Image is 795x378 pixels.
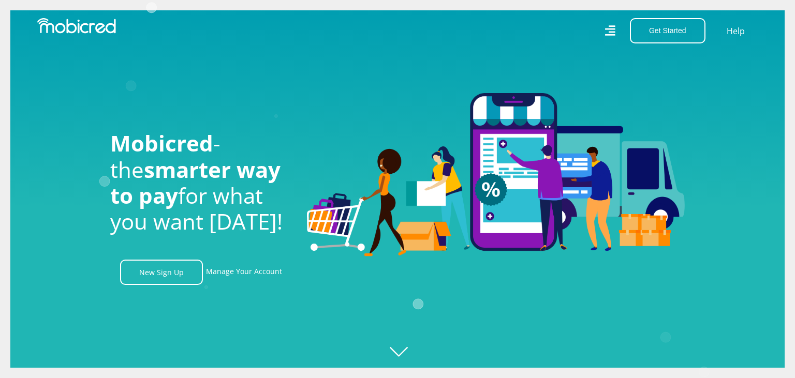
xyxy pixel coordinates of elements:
[37,18,116,34] img: Mobicred
[110,155,281,210] span: smarter way to pay
[120,260,203,285] a: New Sign Up
[110,128,213,158] span: Mobicred
[307,93,685,256] img: Welcome to Mobicred
[630,18,705,43] button: Get Started
[110,130,291,235] h1: - the for what you want [DATE]!
[206,260,282,285] a: Manage Your Account
[726,24,745,38] a: Help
